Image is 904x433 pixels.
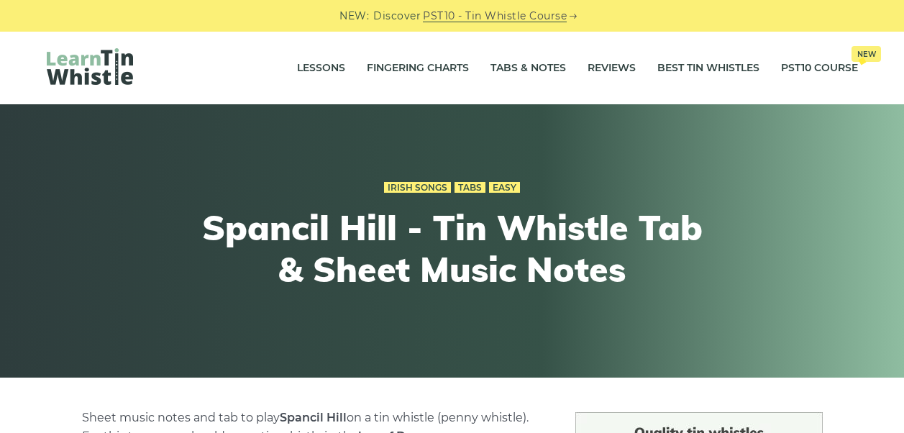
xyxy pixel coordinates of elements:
h1: Spancil Hill - Tin Whistle Tab & Sheet Music Notes [188,207,717,290]
strong: Spancil Hill [280,411,347,424]
a: Reviews [588,50,636,86]
img: LearnTinWhistle.com [47,48,133,85]
a: Best Tin Whistles [657,50,759,86]
span: New [852,46,881,62]
a: Irish Songs [384,182,451,193]
a: Fingering Charts [367,50,469,86]
a: Tabs & Notes [490,50,566,86]
a: Lessons [297,50,345,86]
a: PST10 CourseNew [781,50,858,86]
a: Easy [489,182,520,193]
a: Tabs [455,182,485,193]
